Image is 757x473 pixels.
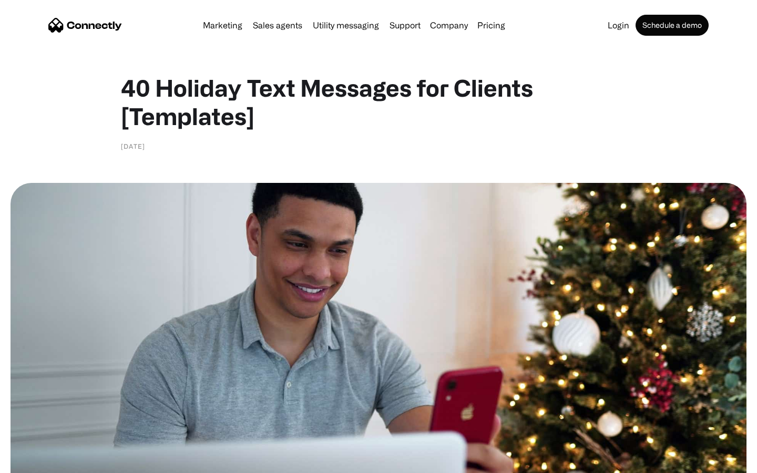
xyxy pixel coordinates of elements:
a: Sales agents [249,21,306,29]
a: Pricing [473,21,509,29]
a: Login [603,21,633,29]
a: Schedule a demo [636,15,709,36]
a: Marketing [199,21,247,29]
ul: Language list [21,455,63,469]
div: Company [427,18,471,33]
a: Utility messaging [309,21,383,29]
a: home [48,17,122,33]
a: Support [385,21,425,29]
h1: 40 Holiday Text Messages for Clients [Templates] [121,74,636,130]
aside: Language selected: English [11,455,63,469]
div: Company [430,18,468,33]
div: [DATE] [121,141,145,151]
